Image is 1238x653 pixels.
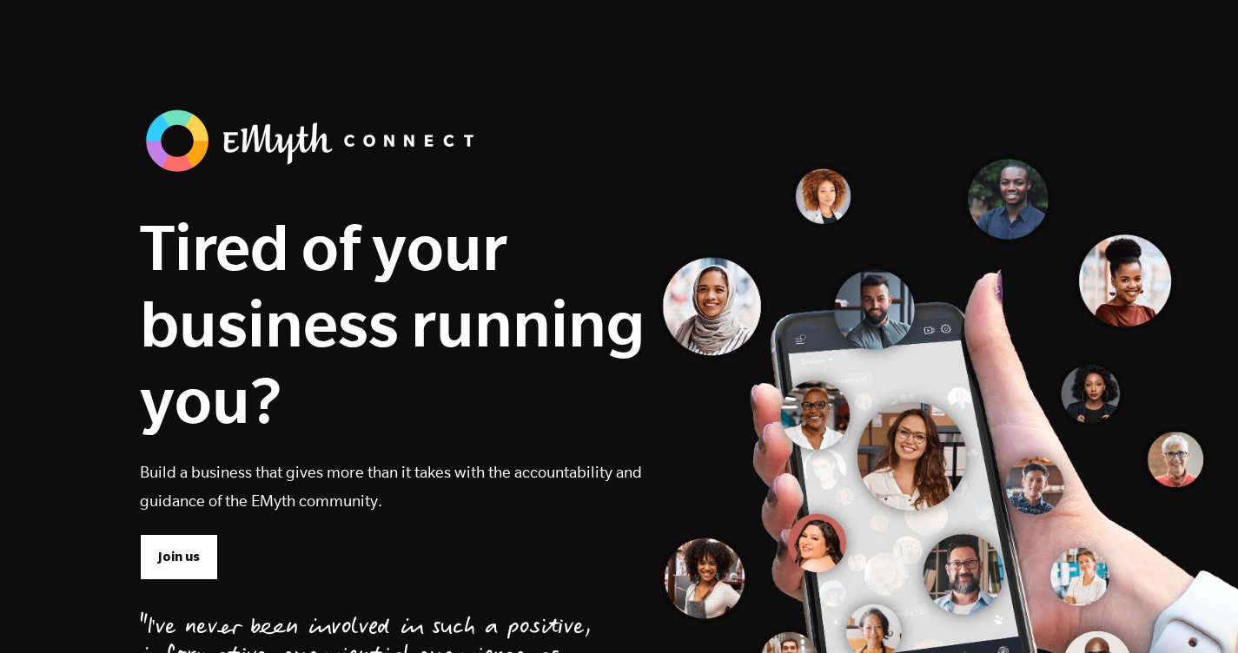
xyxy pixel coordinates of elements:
[140,208,645,438] h1: Tired of your business running you?
[140,104,487,177] img: banner_logo
[1151,570,1238,653] iframe: Chat Widget
[140,534,218,579] a: Join us
[140,458,645,515] p: Build a business that gives more than it takes with the accountability and guidance of the EMyth ...
[158,547,200,566] span: Join us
